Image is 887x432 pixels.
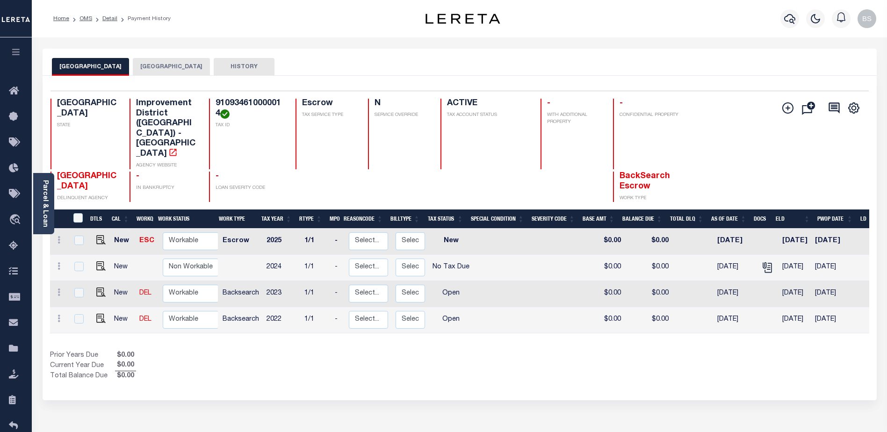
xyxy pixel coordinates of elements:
[779,281,811,307] td: [DATE]
[115,371,136,382] span: $0.00
[619,209,666,229] th: Balance Due: activate to sort column ascending
[136,99,198,159] h4: Improvement District ([GEOGRAPHIC_DATA]) - [GEOGRAPHIC_DATA]
[620,172,670,191] span: BackSearch Escrow
[429,229,473,255] td: New
[301,255,331,281] td: 1/1
[714,307,756,333] td: [DATE]
[110,229,136,255] td: New
[811,281,853,307] td: [DATE]
[620,99,623,108] span: -
[50,371,115,382] td: Total Balance Due
[857,209,879,229] th: LD: activate to sort column ascending
[9,214,24,226] i: travel_explore
[625,229,672,255] td: $0.00
[625,281,672,307] td: $0.00
[216,99,284,119] h4: 910934610000014
[263,229,301,255] td: 2025
[133,58,210,76] button: [GEOGRAPHIC_DATA]
[429,255,473,281] td: No Tax Due
[858,9,876,28] img: svg+xml;base64,PHN2ZyB4bWxucz0iaHR0cDovL3d3dy53My5vcmcvMjAwMC9zdmciIHBvaW50ZXItZXZlbnRzPSJub25lIi...
[340,209,387,229] th: ReasonCode: activate to sort column ascending
[750,209,772,229] th: Docs
[447,112,529,119] p: TAX ACCOUNT STATUS
[87,209,108,229] th: DTLS
[263,307,301,333] td: 2022
[214,58,274,76] button: HISTORY
[79,16,92,22] a: OMS
[331,229,345,255] td: -
[772,209,814,229] th: ELD: activate to sort column ascending
[136,172,139,180] span: -
[375,112,429,119] p: SERVICE OVERRIDE
[585,255,625,281] td: $0.00
[585,229,625,255] td: $0.00
[110,281,136,307] td: New
[108,209,133,229] th: CAL: activate to sort column ascending
[424,209,467,229] th: Tax Status: activate to sort column ascending
[666,209,707,229] th: Total DLQ: activate to sort column ascending
[429,307,473,333] td: Open
[133,209,154,229] th: WorkQ
[117,14,171,23] li: Payment History
[811,255,853,281] td: [DATE]
[625,307,672,333] td: $0.00
[216,172,219,180] span: -
[387,209,424,229] th: BillType: activate to sort column ascending
[136,185,198,192] p: IN BANKRUPTCY
[139,290,151,296] a: DEL
[331,255,345,281] td: -
[102,16,117,22] a: Detail
[714,255,756,281] td: [DATE]
[301,281,331,307] td: 1/1
[585,307,625,333] td: $0.00
[547,99,550,108] span: -
[811,307,853,333] td: [DATE]
[115,351,136,361] span: $0.00
[779,307,811,333] td: [DATE]
[301,307,331,333] td: 1/1
[263,255,301,281] td: 2024
[331,281,345,307] td: -
[625,255,672,281] td: $0.00
[814,209,857,229] th: PWOP Date: activate to sort column ascending
[528,209,579,229] th: Severity Code: activate to sort column ascending
[219,229,263,255] td: Escrow
[263,281,301,307] td: 2023
[331,307,345,333] td: -
[301,229,331,255] td: 1/1
[779,255,811,281] td: [DATE]
[216,185,284,192] p: LOAN SEVERITY CODE
[714,229,756,255] td: [DATE]
[714,281,756,307] td: [DATE]
[110,307,136,333] td: New
[585,281,625,307] td: $0.00
[215,209,258,229] th: Work Type
[779,229,811,255] td: [DATE]
[115,360,136,371] span: $0.00
[707,209,750,229] th: As of Date: activate to sort column ascending
[57,172,116,191] span: [GEOGRAPHIC_DATA]
[57,122,119,129] p: STATE
[42,180,48,227] a: Parcel & Loan
[50,351,115,361] td: Prior Years Due
[547,112,602,126] p: WITH ADDITIONAL PROPERTY
[302,112,357,119] p: TAX SERVICE TYPE
[139,238,154,244] a: ESC
[216,122,284,129] p: TAX ID
[811,229,853,255] td: [DATE]
[50,209,68,229] th: &nbsp;&nbsp;&nbsp;&nbsp;&nbsp;&nbsp;&nbsp;&nbsp;&nbsp;&nbsp;
[579,209,619,229] th: Base Amt: activate to sort column ascending
[57,99,119,119] h4: [GEOGRAPHIC_DATA]
[620,112,681,119] p: CONFIDENTIAL PROPERTY
[50,360,115,371] td: Current Year Due
[139,316,151,323] a: DEL
[68,209,87,229] th: &nbsp;
[219,307,263,333] td: Backsearch
[467,209,528,229] th: Special Condition: activate to sort column ascending
[302,99,357,109] h4: Escrow
[447,99,529,109] h4: ACTIVE
[429,281,473,307] td: Open
[154,209,218,229] th: Work Status
[52,58,129,76] button: [GEOGRAPHIC_DATA]
[620,195,681,202] p: WORK TYPE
